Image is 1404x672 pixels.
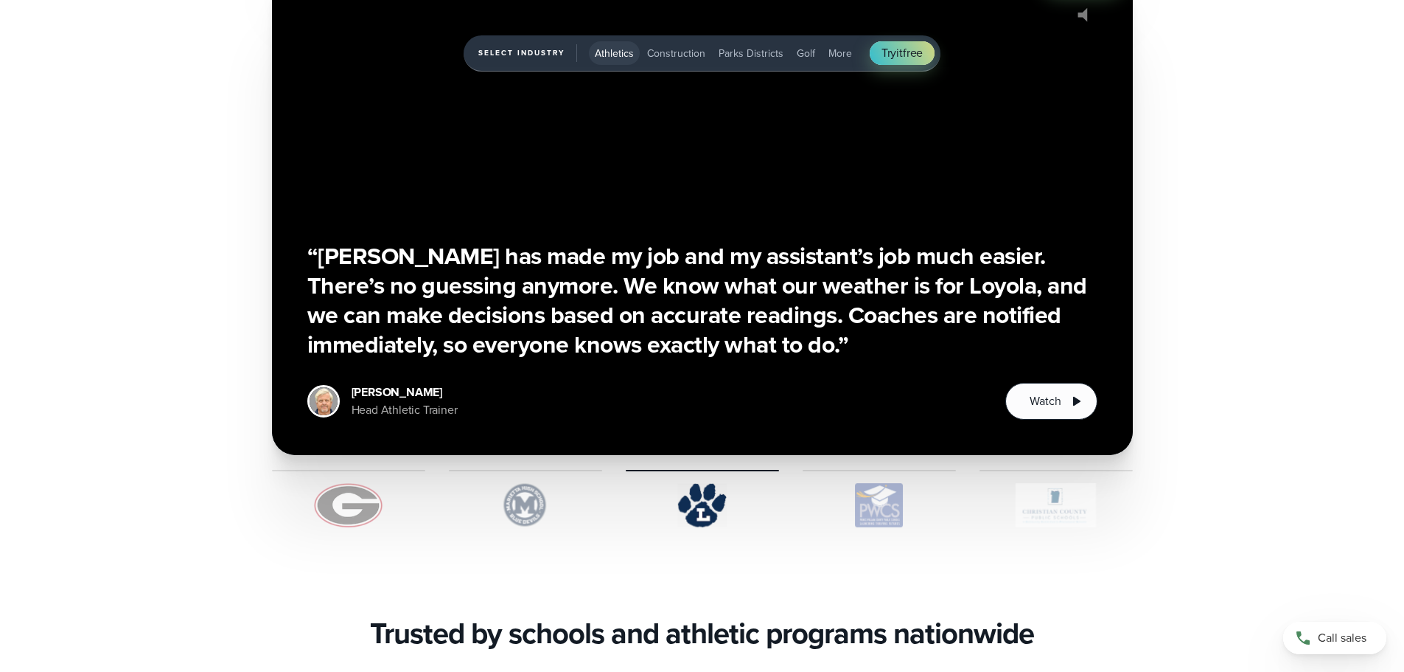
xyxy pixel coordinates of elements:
button: Watch [1005,383,1097,420]
span: Select Industry [478,44,577,62]
button: Parks Districts [713,41,789,65]
span: Golf [797,46,815,61]
button: Athletics [589,41,640,65]
span: it [896,44,903,61]
button: Construction [641,41,711,65]
span: Watch [1030,392,1061,410]
img: Marietta-High-School.svg [449,483,602,527]
span: Athletics [595,46,634,61]
span: Construction [647,46,705,61]
h3: “[PERSON_NAME] has made my job and my assistant’s job much easier. There’s no guessing anymore. W... [307,241,1097,359]
span: More [828,46,852,61]
a: Tryitfree [870,41,935,65]
button: More [823,41,858,65]
span: Parks Districts [719,46,783,61]
a: Call sales [1283,622,1386,654]
span: Call sales [1318,629,1366,647]
span: Try free [881,44,923,62]
div: [PERSON_NAME] [352,384,458,401]
div: Head Athletic Trainer [352,401,458,419]
h3: Trusted by schools and athletic programs nationwide [370,616,1034,651]
button: Golf [791,41,821,65]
